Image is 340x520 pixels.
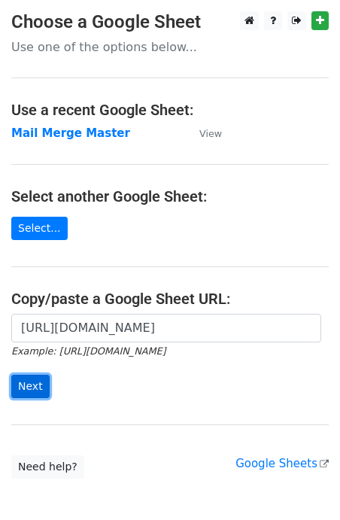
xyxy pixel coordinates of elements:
iframe: Chat Widget [265,448,340,520]
a: Mail Merge Master [11,126,130,140]
a: View [184,126,222,140]
a: Select... [11,217,68,240]
h4: Copy/paste a Google Sheet URL: [11,290,329,308]
input: Next [11,375,50,398]
small: View [199,128,222,139]
input: Paste your Google Sheet URL here [11,314,321,342]
h4: Select another Google Sheet: [11,187,329,205]
a: Google Sheets [235,457,329,470]
small: Example: [URL][DOMAIN_NAME] [11,345,165,357]
a: Need help? [11,455,84,479]
p: Use one of the options below... [11,39,329,55]
h4: Use a recent Google Sheet: [11,101,329,119]
h3: Choose a Google Sheet [11,11,329,33]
